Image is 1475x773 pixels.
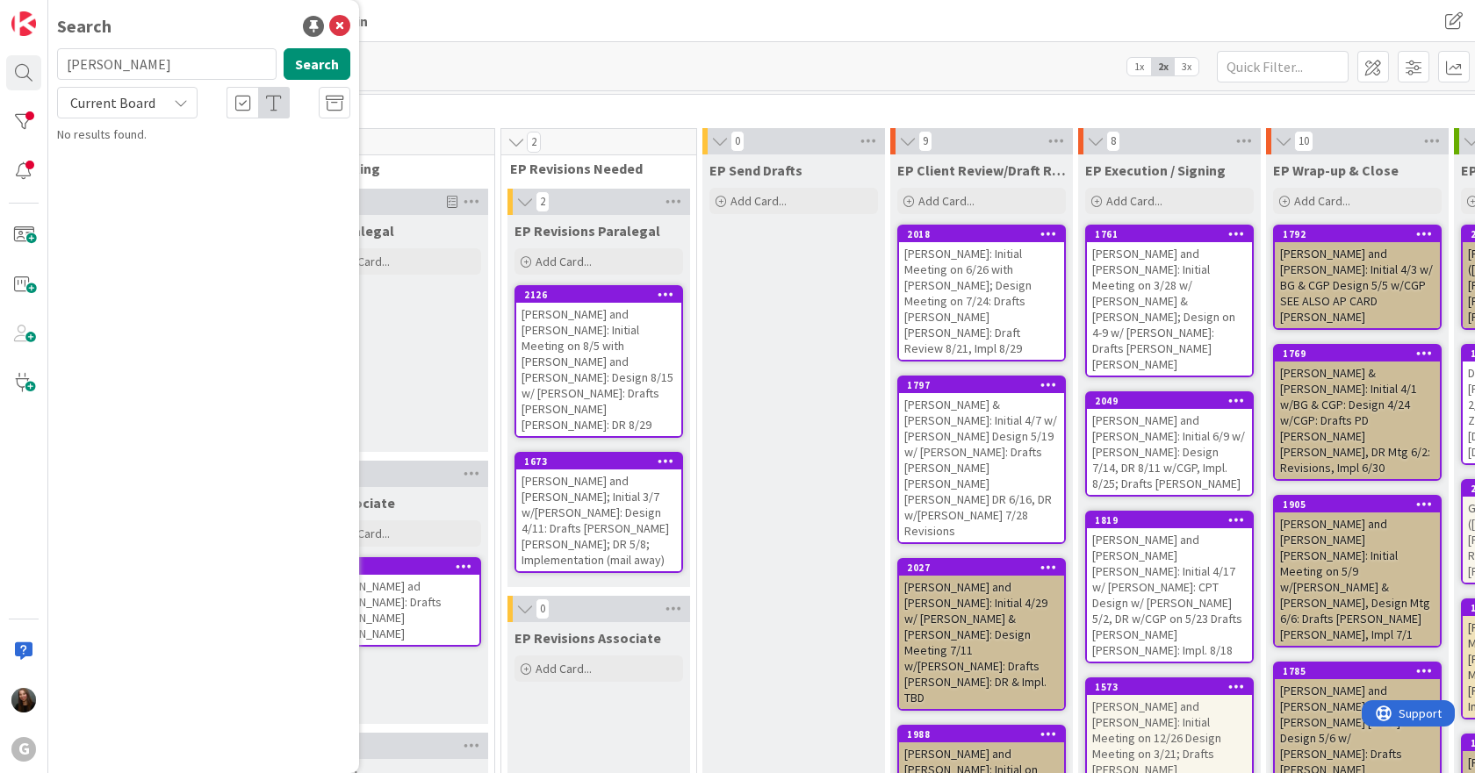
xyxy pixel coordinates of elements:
div: 1988 [899,726,1064,742]
span: EP Revisions Needed [510,160,674,177]
div: [PERSON_NAME] and [PERSON_NAME] [PERSON_NAME]: Initial 4/17 w/ [PERSON_NAME]: CPT Design w/ [PERS... [1087,528,1252,662]
span: Add Card... [334,526,390,541]
span: 9 [918,131,932,152]
div: 1792[PERSON_NAME] and [PERSON_NAME]: Initial 4/3 w/ BG & CGP Design 5/5 w/CGP SEE ALSO AP CARD [P... [1275,226,1440,328]
div: 1785 [1283,665,1440,677]
div: 1573 [1095,681,1252,693]
div: 1797 [899,377,1064,393]
div: 1769[PERSON_NAME] & [PERSON_NAME]: Initial 4/1 w/BG & CGP: Design 4/24 w/CGP: Drafts PD [PERSON_N... [1275,346,1440,479]
div: 1819 [1087,512,1252,528]
span: Add Card... [536,254,592,269]
div: 2126 [524,289,681,301]
div: 1761[PERSON_NAME] and [PERSON_NAME]: Initial Meeting on 3/28 w/ [PERSON_NAME] & [PERSON_NAME]; De... [1087,226,1252,376]
div: 1673 [516,454,681,469]
img: Visit kanbanzone.com [11,11,36,36]
a: 2049[PERSON_NAME] and [PERSON_NAME]: Initial 6/9 w/ [PERSON_NAME]: Design 7/14, DR 8/11 w/CGP, Im... [1085,391,1254,497]
div: [PERSON_NAME] and [PERSON_NAME]: Initial Meeting on 8/5 with [PERSON_NAME] and [PERSON_NAME]: Des... [516,303,681,436]
div: 1573 [1087,679,1252,695]
div: [PERSON_NAME] & [PERSON_NAME]: Initial 4/1 w/BG & CGP: Design 4/24 w/CGP: Drafts PD [PERSON_NAME]... [1275,361,1440,479]
span: Add Card... [918,193,975,209]
div: 1761 [1087,226,1252,242]
div: 1905 [1275,497,1440,512]
div: 2135[PERSON_NAME] ad [PERSON_NAME]: Drafts [PERSON_NAME] [PERSON_NAME] [314,559,479,645]
a: 1797[PERSON_NAME] & [PERSON_NAME]: Initial 4/7 w/ [PERSON_NAME] Design 5/19 w/ [PERSON_NAME]: Dra... [897,376,1066,544]
div: 1769 [1283,347,1440,360]
div: No results found. [57,125,350,144]
div: 1761 [1095,228,1252,240]
a: 1673[PERSON_NAME] and [PERSON_NAME]; Initial 3/7 w/[PERSON_NAME]: Design 4/11: Drafts [PERSON_NAM... [514,452,683,573]
div: 2018 [899,226,1064,242]
div: 1988 [907,728,1064,741]
div: 2027 [899,560,1064,576]
div: 1792 [1283,228,1440,240]
div: 1792 [1275,226,1440,242]
span: Add Card... [1106,193,1162,209]
div: 1797 [907,379,1064,391]
span: Current Board [70,94,155,111]
span: 10 [1294,131,1313,152]
div: 2126 [516,287,681,303]
div: Search [57,13,112,39]
span: 2 [527,132,541,153]
div: [PERSON_NAME]: Initial Meeting on 6/26 with [PERSON_NAME]; Design Meeting on 7/24: Drafts [PERSON... [899,242,1064,360]
div: 1797[PERSON_NAME] & [PERSON_NAME]: Initial 4/7 w/ [PERSON_NAME] Design 5/19 w/ [PERSON_NAME]: Dra... [899,377,1064,542]
div: 1785 [1275,663,1440,679]
div: 2049[PERSON_NAME] and [PERSON_NAME]: Initial 6/9 w/ [PERSON_NAME]: Design 7/14, DR 8/11 w/CGP, Im... [1087,393,1252,495]
div: 2126[PERSON_NAME] and [PERSON_NAME]: Initial Meeting on 8/5 with [PERSON_NAME] and [PERSON_NAME]:... [516,287,681,436]
span: 1x [1127,58,1151,75]
div: G [11,737,36,762]
div: 1819 [1095,514,1252,526]
div: 2018[PERSON_NAME]: Initial Meeting on 6/26 with [PERSON_NAME]; Design Meeting on 7/24: Drafts [PE... [899,226,1064,360]
span: 2 [536,191,550,212]
span: EP Execution / Signing [1085,161,1226,179]
div: [PERSON_NAME] and [PERSON_NAME]: Initial 6/9 w/ [PERSON_NAME]: Design 7/14, DR 8/11 w/CGP, Impl. ... [1087,409,1252,495]
div: 2018 [907,228,1064,240]
div: 2049 [1087,393,1252,409]
div: [PERSON_NAME] and [PERSON_NAME]: Initial 4/3 w/ BG & CGP Design 5/5 w/CGP SEE ALSO AP CARD [PERSO... [1275,242,1440,328]
span: 0 [536,598,550,619]
div: 1673[PERSON_NAME] and [PERSON_NAME]; Initial 3/7 w/[PERSON_NAME]: Design 4/11: Drafts [PERSON_NAM... [516,454,681,571]
div: 2027[PERSON_NAME] and [PERSON_NAME]: Initial 4/29 w/ [PERSON_NAME] & [PERSON_NAME]: Design Meetin... [899,560,1064,709]
a: 1761[PERSON_NAME] and [PERSON_NAME]: Initial Meeting on 3/28 w/ [PERSON_NAME] & [PERSON_NAME]; De... [1085,225,1254,377]
div: 1905 [1283,498,1440,511]
a: 2126[PERSON_NAME] and [PERSON_NAME]: Initial Meeting on 8/5 with [PERSON_NAME] and [PERSON_NAME]:... [514,285,683,438]
a: 1905[PERSON_NAME] and [PERSON_NAME] [PERSON_NAME]: Initial Meeting on 5/9 w/[PERSON_NAME] & [PERS... [1273,495,1442,648]
div: [PERSON_NAME] and [PERSON_NAME]: Initial Meeting on 3/28 w/ [PERSON_NAME] & [PERSON_NAME]; Design... [1087,242,1252,376]
a: 2027[PERSON_NAME] and [PERSON_NAME]: Initial 4/29 w/ [PERSON_NAME] & [PERSON_NAME]: Design Meetin... [897,558,1066,711]
a: 1792[PERSON_NAME] and [PERSON_NAME]: Initial 4/3 w/ BG & CGP Design 5/5 w/CGP SEE ALSO AP CARD [P... [1273,225,1442,330]
div: [PERSON_NAME] and [PERSON_NAME] [PERSON_NAME]: Initial Meeting on 5/9 w/[PERSON_NAME] & [PERSON_N... [1275,512,1440,646]
img: AM [11,688,36,712]
span: 2x [1151,58,1175,75]
span: EP Revisions Paralegal [514,222,660,240]
span: EP Revisions Associate [514,629,661,647]
input: Search for title... [57,48,277,80]
span: 8 [1106,131,1120,152]
span: 3x [1175,58,1198,75]
a: 2018[PERSON_NAME]: Initial Meeting on 6/26 with [PERSON_NAME]; Design Meeting on 7/24: Drafts [PE... [897,225,1066,361]
span: Add Card... [536,661,592,676]
div: [PERSON_NAME] & [PERSON_NAME]: Initial 4/7 w/ [PERSON_NAME] Design 5/19 w/ [PERSON_NAME]: Drafts ... [899,393,1064,542]
div: 2027 [907,562,1064,574]
span: Support [37,3,80,24]
div: 2135 [314,559,479,575]
div: 2135 [322,561,479,573]
div: 2049 [1095,395,1252,407]
div: [PERSON_NAME] and [PERSON_NAME]; Initial 3/7 w/[PERSON_NAME]: Design 4/11: Drafts [PERSON_NAME] [... [516,469,681,571]
button: Search [284,48,350,80]
a: 1819[PERSON_NAME] and [PERSON_NAME] [PERSON_NAME]: Initial 4/17 w/ [PERSON_NAME]: CPT Design w/ [... [1085,511,1254,663]
div: 1905[PERSON_NAME] and [PERSON_NAME] [PERSON_NAME]: Initial Meeting on 5/9 w/[PERSON_NAME] & [PERS... [1275,497,1440,646]
span: EP Drafting [308,160,472,177]
div: 1769 [1275,346,1440,361]
div: 1673 [524,455,681,468]
div: 1819[PERSON_NAME] and [PERSON_NAME] [PERSON_NAME]: Initial 4/17 w/ [PERSON_NAME]: CPT Design w/ [... [1087,512,1252,662]
div: [PERSON_NAME] and [PERSON_NAME]: Initial 4/29 w/ [PERSON_NAME] & [PERSON_NAME]: Design Meeting 7/... [899,576,1064,709]
span: Add Card... [334,254,390,269]
span: EP Send Drafts [709,161,802,179]
span: EP Wrap-up & Close [1273,161,1399,179]
span: Add Card... [730,193,787,209]
span: 0 [730,131,745,152]
a: 2135[PERSON_NAME] ad [PERSON_NAME]: Drafts [PERSON_NAME] [PERSON_NAME] [313,557,481,647]
input: Quick Filter... [1217,51,1349,82]
span: Add Card... [1294,193,1350,209]
div: [PERSON_NAME] ad [PERSON_NAME]: Drafts [PERSON_NAME] [PERSON_NAME] [314,575,479,645]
